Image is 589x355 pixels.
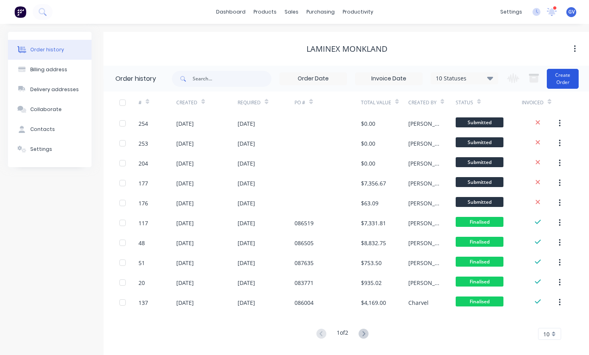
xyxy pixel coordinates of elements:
div: $7,331.81 [361,219,386,227]
div: 51 [138,259,145,267]
div: 177 [138,179,148,187]
div: 083771 [294,279,314,287]
input: Invoice Date [355,73,422,85]
div: purchasing [302,6,339,18]
div: PO # [294,92,361,113]
div: [PERSON_NAME] [408,219,440,227]
div: productivity [339,6,377,18]
div: Contacts [30,126,55,133]
div: 176 [138,199,148,207]
div: 253 [138,139,148,148]
div: [DATE] [238,179,255,187]
div: $935.02 [361,279,382,287]
div: Invoiced [522,92,560,113]
div: products [250,6,281,18]
div: Invoiced [522,99,544,106]
div: $0.00 [361,159,375,168]
div: [DATE] [176,119,194,128]
input: Order Date [280,73,347,85]
div: [PERSON_NAME] [408,139,440,148]
div: [PERSON_NAME] [408,119,440,128]
div: [DATE] [176,239,194,247]
div: $7,356.67 [361,179,386,187]
div: 086505 [294,239,314,247]
span: Finalised [456,277,503,287]
span: Submitted [456,137,503,147]
span: Finalised [456,217,503,227]
div: Order history [115,74,156,84]
div: Order history [30,46,64,53]
div: [DATE] [176,139,194,148]
div: Created [176,99,197,106]
div: [PERSON_NAME] [408,239,440,247]
span: GV [568,8,575,16]
div: 137 [138,298,148,307]
div: [DATE] [238,119,255,128]
div: [DATE] [238,239,255,247]
div: Status [456,92,522,113]
div: $753.50 [361,259,382,267]
span: Finalised [456,296,503,306]
span: Submitted [456,177,503,187]
div: 254 [138,119,148,128]
div: [DATE] [238,298,255,307]
button: Billing address [8,60,92,80]
div: $63.09 [361,199,378,207]
button: Order history [8,40,92,60]
div: [PERSON_NAME] [408,159,440,168]
div: Charvel [408,298,429,307]
div: Required [238,99,261,106]
div: Laminex Monkland [306,44,388,54]
span: Submitted [456,157,503,167]
div: [DATE] [238,259,255,267]
div: [DATE] [176,259,194,267]
div: Settings [30,146,52,153]
div: 086519 [294,219,314,227]
div: Total Value [361,92,408,113]
button: Settings [8,139,92,159]
div: 086004 [294,298,314,307]
div: $0.00 [361,139,375,148]
input: Search... [193,71,271,87]
div: # [138,99,142,106]
span: Finalised [456,257,503,267]
div: [PERSON_NAME] [408,279,440,287]
div: Collaborate [30,106,62,113]
button: Create Order [547,69,579,89]
div: Billing address [30,66,67,73]
div: sales [281,6,302,18]
div: 087635 [294,259,314,267]
a: dashboard [212,6,250,18]
div: [DATE] [176,279,194,287]
div: [DATE] [176,159,194,168]
div: [PERSON_NAME] [408,179,440,187]
div: 48 [138,239,145,247]
button: Contacts [8,119,92,139]
div: [DATE] [238,159,255,168]
div: 20 [138,279,145,287]
div: 117 [138,219,148,227]
div: Created By [408,92,456,113]
span: Submitted [456,117,503,127]
div: settings [496,6,526,18]
button: Collaborate [8,99,92,119]
div: [DATE] [238,199,255,207]
button: Delivery addresses [8,80,92,99]
div: Created By [408,99,437,106]
span: Submitted [456,197,503,207]
div: PO # [294,99,305,106]
div: [DATE] [176,199,194,207]
div: [DATE] [176,219,194,227]
div: $4,169.00 [361,298,386,307]
div: # [138,92,176,113]
div: [PERSON_NAME] [408,259,440,267]
div: Delivery addresses [30,86,79,93]
div: [DATE] [176,179,194,187]
div: 10 Statuses [431,74,498,83]
div: [DATE] [238,219,255,227]
div: Total Value [361,99,391,106]
div: $0.00 [361,119,375,128]
span: Finalised [456,237,503,247]
div: Required [238,92,294,113]
div: [PERSON_NAME] [408,199,440,207]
